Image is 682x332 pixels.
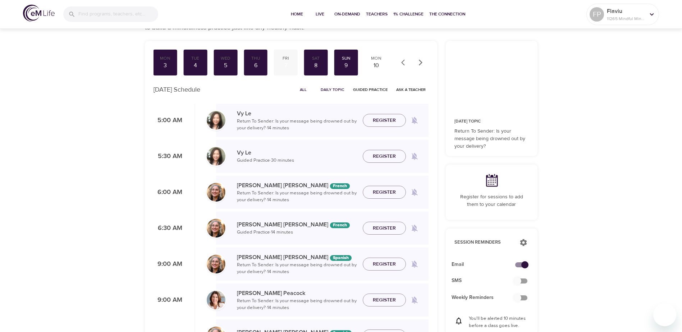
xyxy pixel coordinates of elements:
p: Session Reminders [454,239,512,246]
span: SMS [452,277,520,285]
button: Register [363,258,406,271]
span: Remind me when a class goes live every Monday at 5:30 AM [406,148,423,165]
div: The episodes in this programs will be in French [330,183,350,189]
div: Mon [156,55,174,61]
div: The episodes in this programs will be in Spanish [330,255,352,261]
span: Register [373,116,396,125]
p: [PERSON_NAME] [PERSON_NAME] [237,253,357,262]
div: Mon [367,55,385,61]
p: 6:00 AM [154,188,182,197]
p: 9:00 AM [154,295,182,305]
p: Return To Sender: Is your message being drowned out by your delivery? · 14 minutes [237,298,357,312]
p: Return To Sender: Is your message being drowned out by your delivery? · 14 minutes [237,190,357,204]
p: Return To Sender: Is your message being drowned out by your delivery? · 14 minutes [237,118,357,132]
span: Weekly Reminders [452,294,520,301]
p: 6:30 AM [154,223,182,233]
span: The Connection [429,10,465,18]
p: [PERSON_NAME] [PERSON_NAME] [237,181,357,190]
span: On-Demand [334,10,360,18]
img: Maria%20Alonso%20Martinez.png [207,183,225,202]
span: Email [452,261,520,268]
button: Register [363,114,406,127]
p: 5:00 AM [154,116,182,125]
p: 11265 Mindful Minutes [607,15,645,22]
p: Vy Le [237,109,357,118]
span: Remind me when a class goes live every Monday at 9:00 AM [406,255,423,273]
div: 8 [307,61,325,70]
button: Register [363,294,406,307]
img: Maria%20Alonso%20Martinez.png [207,255,225,273]
span: All [295,86,312,93]
div: FP [590,7,604,22]
p: Guided Practice · 30 minutes [237,157,357,164]
div: 4 [186,61,204,70]
input: Find programs, teachers, etc... [78,6,158,22]
img: vy-profile-good-3.jpg [207,147,225,166]
button: Register [363,186,406,199]
p: 5:30 AM [154,152,182,161]
span: Register [373,152,396,161]
button: All [292,84,315,95]
div: Thu [247,55,265,61]
p: Vy Le [237,148,357,157]
button: Daily Topic [318,84,347,95]
p: [DATE] Schedule [154,85,200,94]
img: Maria%20Alonso%20Martinez.png [207,219,225,238]
p: [PERSON_NAME] Peacock [237,289,357,298]
span: Guided Practice [353,86,388,93]
span: Register [373,224,396,233]
p: You'll be alerted 10 minutes before a class goes live. [469,315,529,329]
span: Remind me when a class goes live every Monday at 6:30 AM [406,220,423,237]
img: Susan_Peacock-min.jpg [207,291,225,309]
p: Guided Practice · 14 minutes [237,229,357,236]
p: Return To Sender: Is your message being drowned out by your delivery? · 14 minutes [237,262,357,276]
span: Register [373,188,396,197]
span: Home [288,10,306,18]
p: 9:00 AM [154,259,182,269]
div: Fri [277,55,295,61]
p: [DATE] Topic [454,118,529,125]
span: Remind me when a class goes live every Monday at 9:00 AM [406,291,423,309]
p: Flaviu [607,7,645,15]
div: 6 [247,61,265,70]
button: Guided Practice [350,84,390,95]
div: 9 [337,61,355,70]
div: The episodes in this programs will be in French [330,222,350,228]
div: Wed [216,55,234,61]
span: Register [373,296,396,305]
iframe: Button to launch messaging window [653,303,676,326]
p: [PERSON_NAME] [PERSON_NAME] [237,220,357,229]
span: Remind me when a class goes live every Monday at 5:00 AM [406,112,423,129]
span: Live [311,10,329,18]
button: Register [363,150,406,163]
span: Remind me when a class goes live every Monday at 6:00 AM [406,184,423,201]
div: Tue [186,55,204,61]
span: Register [373,260,396,269]
img: logo [23,5,55,22]
div: Sun [337,55,355,61]
span: Ask a Teacher [396,86,426,93]
button: Ask a Teacher [393,84,429,95]
img: vy-profile-good-3.jpg [207,111,225,130]
div: 5 [216,61,234,70]
div: 7 [277,61,295,70]
button: Register [363,222,406,235]
div: 3 [156,61,174,70]
div: Sat [307,55,325,61]
div: 10 [367,61,385,70]
p: Return To Sender: Is your message being drowned out by your delivery? [454,128,529,150]
p: Register for sessions to add them to your calendar [454,193,529,208]
span: Daily Topic [321,86,344,93]
span: Teachers [366,10,388,18]
span: 1% Challenge [393,10,424,18]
